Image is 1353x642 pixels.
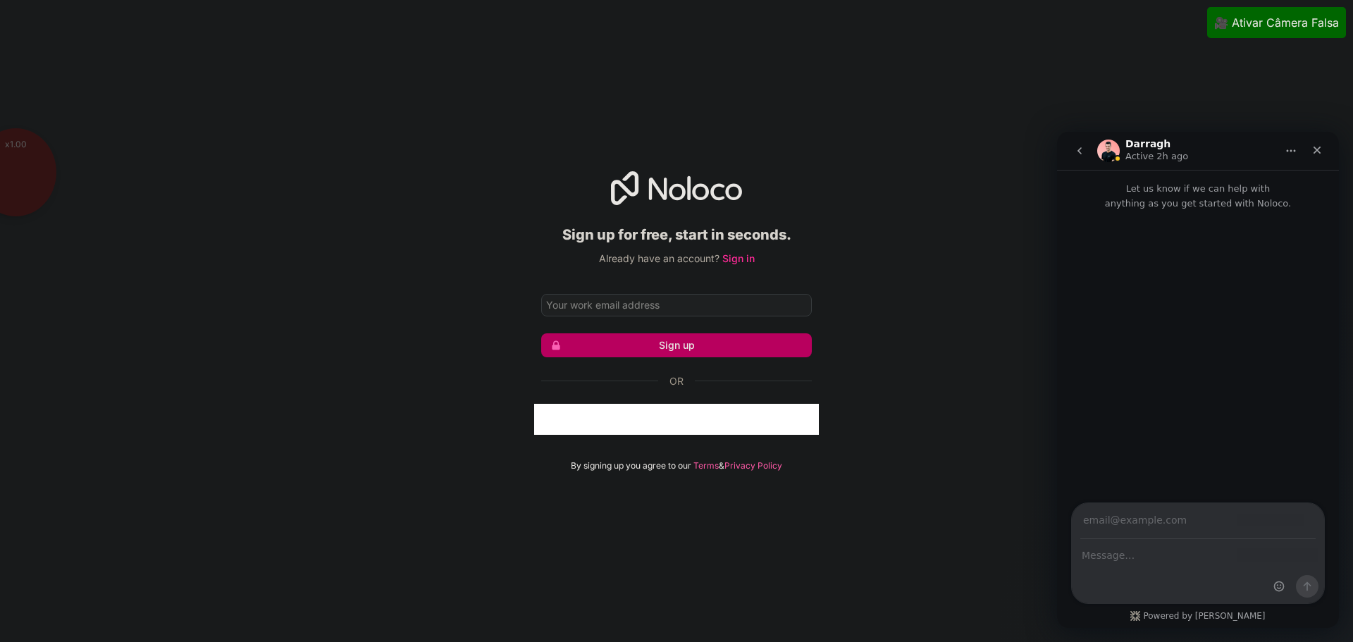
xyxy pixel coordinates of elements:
[1057,132,1339,628] iframe: Intercom live chat
[722,252,755,264] a: Sign in
[541,294,812,316] input: Email address
[693,460,719,471] a: Terms
[669,374,684,388] span: Or
[541,333,812,357] button: Sign up
[599,252,719,264] span: Already have an account?
[541,222,812,247] h2: Sign up for free, start in seconds.
[1207,7,1346,38] button: 🎥 Ativar Câmera Falsa
[719,460,724,471] span: &
[724,460,782,471] a: Privacy Policy
[571,460,691,471] span: By signing up you agree to our
[534,404,819,435] iframe: Sign in with Google Button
